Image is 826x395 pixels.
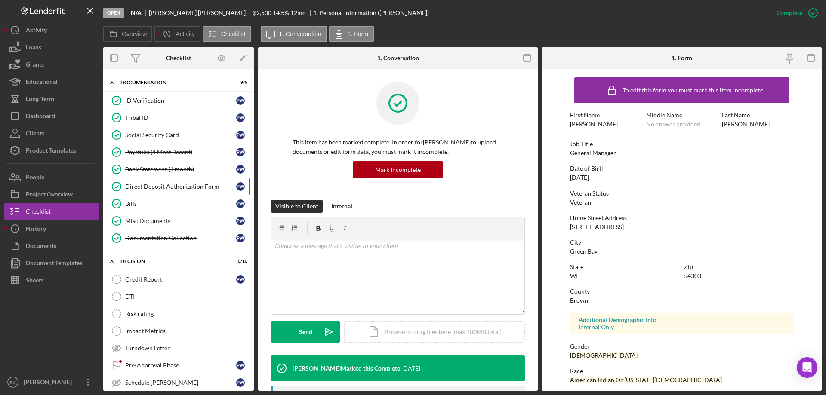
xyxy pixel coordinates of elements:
div: P W [236,199,245,208]
time: 2025-09-25 20:43 [401,365,420,372]
button: People [4,168,99,186]
div: [STREET_ADDRESS] [570,224,624,230]
div: [PERSON_NAME] [PERSON_NAME] [149,9,253,16]
div: Home Street Address [570,214,794,221]
div: Risk rating [125,310,249,317]
a: Clients [4,125,99,142]
div: No answer provided [646,121,700,128]
div: Social Security Card [125,132,236,138]
div: 1. Conversation [377,55,419,61]
a: Educational [4,73,99,90]
div: Grants [26,56,44,75]
button: Checklist [4,203,99,220]
div: Checklist [166,55,191,61]
div: Sheets [26,272,43,291]
div: Complete [777,4,802,21]
div: Internal Only [579,324,785,331]
label: Overview [122,31,147,37]
div: Pre-Approval Phase [125,362,236,369]
div: P W [236,275,245,284]
div: Misc Documents [125,217,236,224]
button: Dashboard [4,107,99,125]
button: Long-Term [4,90,99,107]
div: Bank Statement (1 month) [125,166,236,173]
div: American Indian Or [US_STATE][DEMOGRAPHIC_DATA] [570,377,722,383]
a: BillsPW [108,195,250,212]
div: Mark Incomplete [375,161,421,178]
div: Green Bay [570,248,598,255]
div: 14.5 % [273,9,289,16]
div: Visible to Client [275,200,318,213]
div: Documentation Collection [125,235,236,242]
div: History [26,220,46,239]
div: P W [236,148,245,156]
a: Credit ReportPW [108,271,250,288]
a: DTI [108,288,250,305]
div: 9 / 9 [232,80,247,85]
div: People [26,168,44,188]
button: Sheets [4,272,99,289]
div: Impact Metrics [125,328,249,334]
div: Bills [125,200,236,207]
button: Grants [4,56,99,73]
button: Activity [4,21,99,39]
div: Loans [26,39,41,58]
button: Product Templates [4,142,99,159]
button: Documents [4,237,99,254]
button: Activity [154,26,200,42]
div: P W [236,234,245,242]
a: Paystubs (4 Most Recent)PW [108,144,250,161]
div: 1. Personal Information ([PERSON_NAME]) [313,9,429,16]
div: Brown [570,297,588,304]
div: P W [236,165,245,174]
label: 1. Form [348,31,368,37]
button: History [4,220,99,237]
button: Send [271,321,340,343]
div: [PERSON_NAME] Marked this Complete [293,365,400,372]
div: Open Intercom Messenger [797,357,817,378]
div: Veteran Status [570,190,794,197]
text: RC [10,380,16,385]
a: Impact Metrics [108,322,250,340]
div: General Manager [570,150,616,156]
a: Pre-Approval PhasePW [108,357,250,374]
a: Direct Deposit Authorization FormPW [108,178,250,195]
div: Additional Demographic Info [579,316,785,323]
div: Tribal ID [125,114,236,121]
div: Long-Term [26,90,54,110]
a: Schedule [PERSON_NAME]PW [108,374,250,391]
div: Documents [26,237,56,257]
label: 1. Conversation [279,31,321,37]
div: P W [236,96,245,105]
a: Project Overview [4,186,99,203]
div: Date of Birth [570,165,794,172]
button: Overview [103,26,152,42]
div: First Name [570,112,642,119]
div: Clients [26,125,44,144]
button: Checklist [203,26,251,42]
label: Checklist [221,31,246,37]
div: Internal [331,200,352,213]
div: Zip [684,263,794,270]
button: Visible to Client [271,200,323,213]
div: Open [103,8,124,18]
div: [PERSON_NAME] [22,374,77,393]
div: 54303 [684,273,701,279]
button: Document Templates [4,254,99,272]
div: P W [236,361,245,370]
button: Loans [4,39,99,56]
a: Tribal IDPW [108,109,250,126]
div: Credit Report [125,276,236,283]
div: Last Name [722,112,794,119]
span: $2,500 [253,9,271,16]
div: Veteran [570,199,591,206]
div: Schedule [PERSON_NAME] [125,379,236,386]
